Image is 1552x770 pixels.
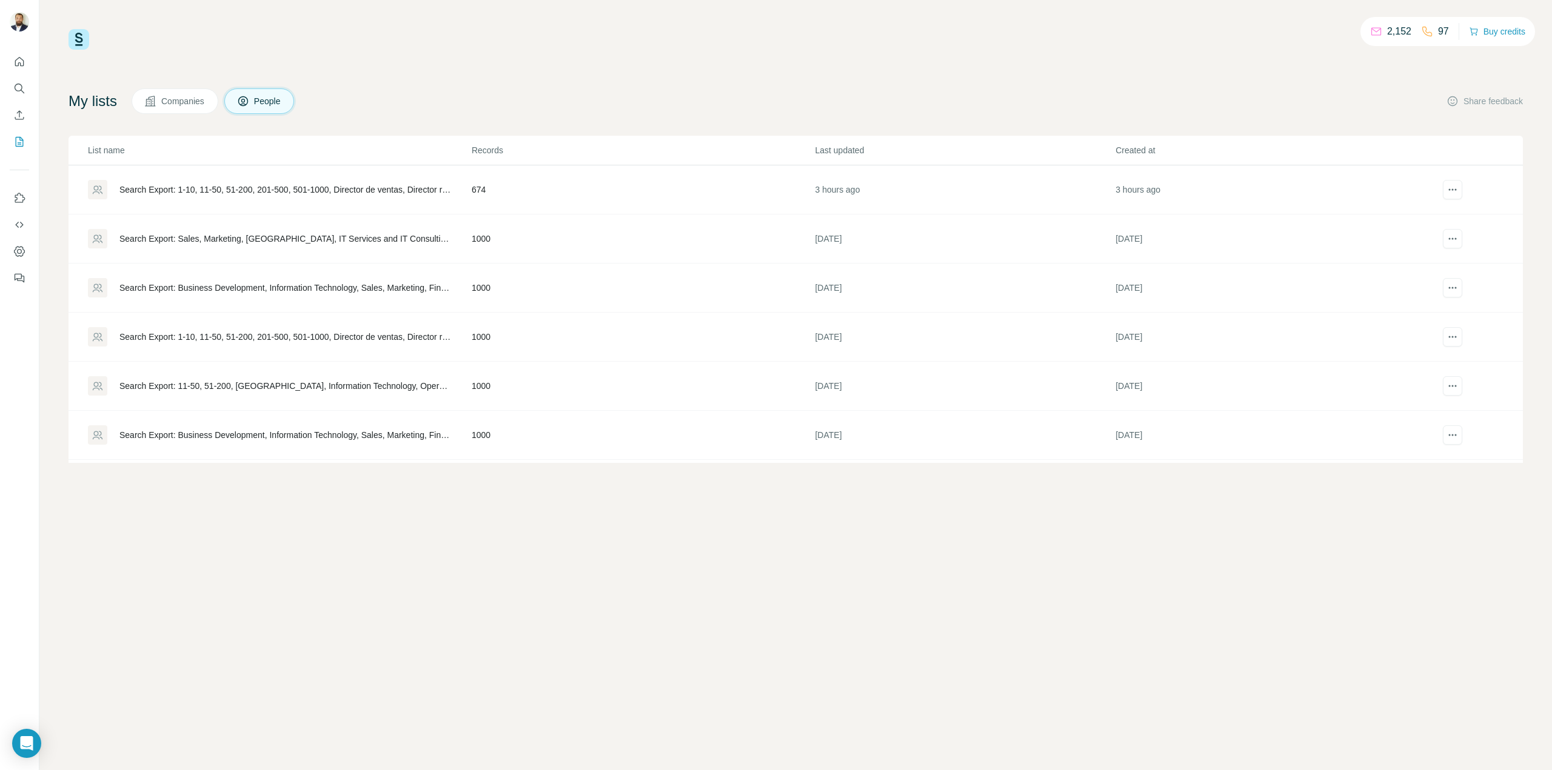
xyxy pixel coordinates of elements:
[119,429,451,441] div: Search Export: Business Development, Information Technology, Sales, Marketing, Finance, Consultin...
[10,104,29,126] button: Enrich CSV
[1438,24,1449,39] p: 97
[10,131,29,153] button: My lists
[119,233,451,245] div: Search Export: Sales, Marketing, [GEOGRAPHIC_DATA], IT Services and IT Consulting, Telecommunicat...
[119,331,451,343] div: Search Export: 1-10, 11-50, 51-200, 201-500, 501-1000, Director de ventas, Director regional de v...
[119,380,451,392] div: Search Export: 11-50, 51-200, [GEOGRAPHIC_DATA], Information Technology, Operations, Engineering,...
[471,460,815,509] td: 500
[10,267,29,289] button: Feedback
[471,264,815,313] td: 1000
[254,95,282,107] span: People
[471,411,815,460] td: 1000
[472,144,814,156] p: Records
[471,362,815,411] td: 1000
[814,460,1115,509] td: [DATE]
[1443,425,1462,445] button: actions
[1115,144,1415,156] p: Created at
[12,729,41,758] div: Open Intercom Messenger
[1115,165,1416,214] td: 3 hours ago
[471,313,815,362] td: 1000
[1469,23,1525,40] button: Buy credits
[1115,214,1416,264] td: [DATE]
[69,29,89,50] img: Surfe Logo
[1387,24,1411,39] p: 2,152
[1115,411,1416,460] td: [DATE]
[814,362,1115,411] td: [DATE]
[1443,376,1462,396] button: actions
[119,282,451,294] div: Search Export: Business Development, Information Technology, Sales, Marketing, Finance, Consultin...
[1447,95,1523,107] button: Share feedback
[119,184,451,196] div: Search Export: 1-10, 11-50, 51-200, 201-500, 501-1000, Director de ventas, Director regional de v...
[814,411,1115,460] td: [DATE]
[10,78,29,99] button: Search
[814,165,1115,214] td: 3 hours ago
[1115,313,1416,362] td: [DATE]
[1443,229,1462,248] button: actions
[1443,180,1462,199] button: actions
[1115,460,1416,509] td: [DATE]
[10,12,29,32] img: Avatar
[1443,327,1462,347] button: actions
[814,214,1115,264] td: [DATE]
[10,241,29,262] button: Dashboard
[1443,278,1462,297] button: actions
[10,214,29,236] button: Use Surfe API
[10,51,29,73] button: Quick start
[88,144,470,156] p: List name
[69,91,117,111] h4: My lists
[814,264,1115,313] td: [DATE]
[471,165,815,214] td: 674
[1115,362,1416,411] td: [DATE]
[815,144,1114,156] p: Last updated
[161,95,206,107] span: Companies
[1115,264,1416,313] td: [DATE]
[814,313,1115,362] td: [DATE]
[471,214,815,264] td: 1000
[10,187,29,209] button: Use Surfe on LinkedIn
